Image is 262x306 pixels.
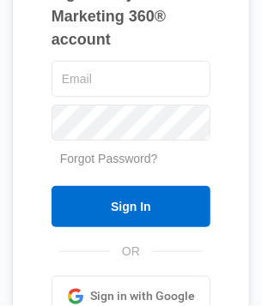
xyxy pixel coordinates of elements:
[90,287,195,305] span: Sign in with Google
[60,152,158,165] a: Forgot Password?
[52,61,210,97] input: Email
[110,243,152,261] span: OR
[52,186,210,227] input: Sign In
